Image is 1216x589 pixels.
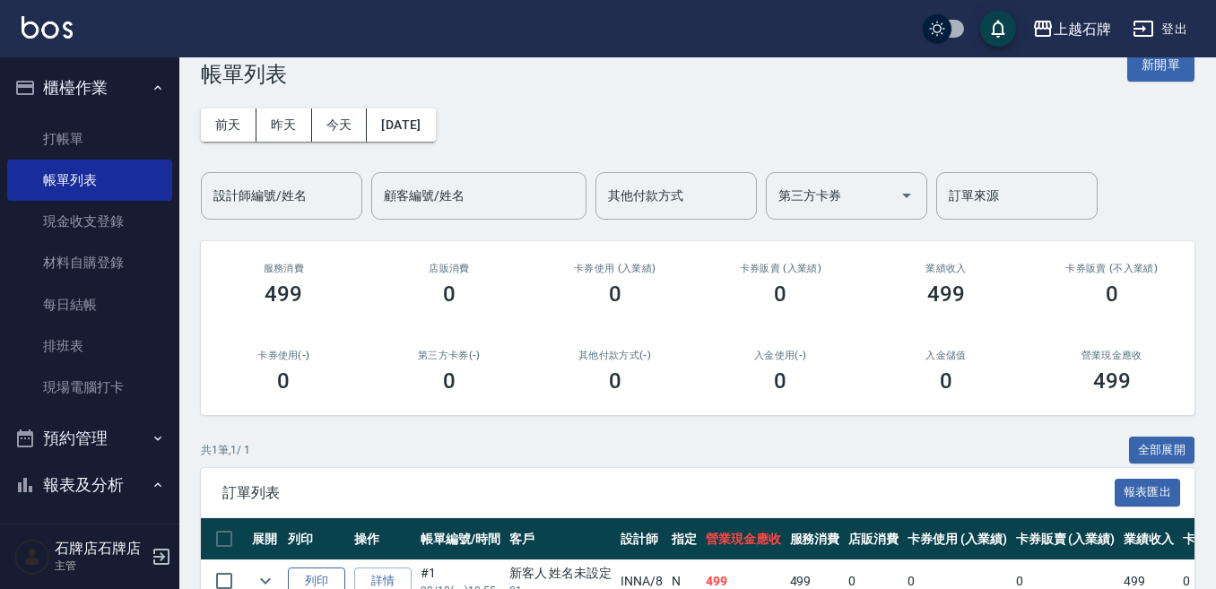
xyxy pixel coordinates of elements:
[1093,368,1131,394] h3: 499
[1127,48,1194,82] button: 新開單
[774,282,786,307] h3: 0
[222,484,1115,502] span: 訂單列表
[505,518,617,560] th: 客戶
[7,160,172,201] a: 帳單列表
[1127,56,1194,73] a: 新開單
[312,108,368,142] button: 今天
[201,62,287,87] h3: 帳單列表
[388,263,511,274] h2: 店販消費
[609,368,621,394] h3: 0
[22,16,73,39] img: Logo
[277,368,290,394] h3: 0
[1050,263,1173,274] h2: 卡券販賣 (不入業績)
[509,564,612,583] div: 新客人 姓名未設定
[927,282,965,307] h3: 499
[55,558,146,574] p: 主管
[1054,18,1111,40] div: 上越石牌
[283,518,350,560] th: 列印
[1025,11,1118,48] button: 上越石牌
[1125,13,1194,46] button: 登出
[201,108,256,142] button: 前天
[885,350,1008,361] h2: 入金儲值
[7,284,172,325] a: 每日結帳
[7,367,172,408] a: 現場電腦打卡
[1106,282,1118,307] h3: 0
[222,350,345,361] h2: 卡券使用(-)
[7,242,172,283] a: 材料自購登錄
[7,325,172,367] a: 排班表
[55,540,146,558] h5: 石牌店石牌店
[248,518,283,560] th: 展開
[1115,479,1181,507] button: 報表匯出
[350,518,416,560] th: 操作
[201,442,250,458] p: 共 1 筆, 1 / 1
[443,368,456,394] h3: 0
[1012,518,1120,560] th: 卡券販賣 (入業績)
[443,282,456,307] h3: 0
[1119,518,1178,560] th: 業績收入
[265,282,302,307] h3: 499
[903,518,1012,560] th: 卡券使用 (入業績)
[701,518,786,560] th: 營業現金應收
[719,263,842,274] h2: 卡券販賣 (入業績)
[14,539,50,575] img: Person
[774,368,786,394] h3: 0
[7,462,172,508] button: 報表及分析
[256,108,312,142] button: 昨天
[616,518,667,560] th: 設計師
[553,263,676,274] h2: 卡券使用 (入業績)
[553,350,676,361] h2: 其他付款方式(-)
[7,201,172,242] a: 現金收支登錄
[892,181,921,210] button: Open
[7,515,172,556] a: 報表目錄
[222,263,345,274] h3: 服務消費
[609,282,621,307] h3: 0
[1050,350,1173,361] h2: 營業現金應收
[367,108,435,142] button: [DATE]
[786,518,845,560] th: 服務消費
[885,263,1008,274] h2: 業績收入
[940,368,952,394] h3: 0
[1129,437,1195,464] button: 全部展開
[416,518,505,560] th: 帳單編號/時間
[388,350,511,361] h2: 第三方卡券(-)
[667,518,701,560] th: 指定
[980,11,1016,47] button: save
[1115,483,1181,500] a: 報表匯出
[7,415,172,462] button: 預約管理
[7,118,172,160] a: 打帳單
[719,350,842,361] h2: 入金使用(-)
[844,518,903,560] th: 店販消費
[7,65,172,111] button: 櫃檯作業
